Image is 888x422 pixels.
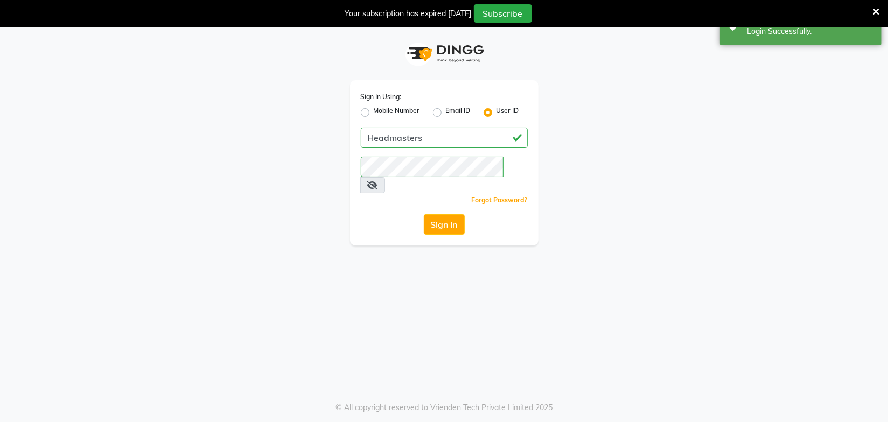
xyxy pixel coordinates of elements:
[345,8,472,19] div: Your subscription has expired [DATE]
[374,106,420,119] label: Mobile Number
[361,157,504,177] input: Username
[446,106,471,119] label: Email ID
[361,92,402,102] label: Sign In Using:
[497,106,519,119] label: User ID
[747,26,873,37] div: Login Successfully.
[401,38,487,69] img: logo1.svg
[424,214,465,235] button: Sign In
[474,4,532,23] button: Subscribe
[361,128,528,148] input: Username
[472,196,528,204] a: Forgot Password?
